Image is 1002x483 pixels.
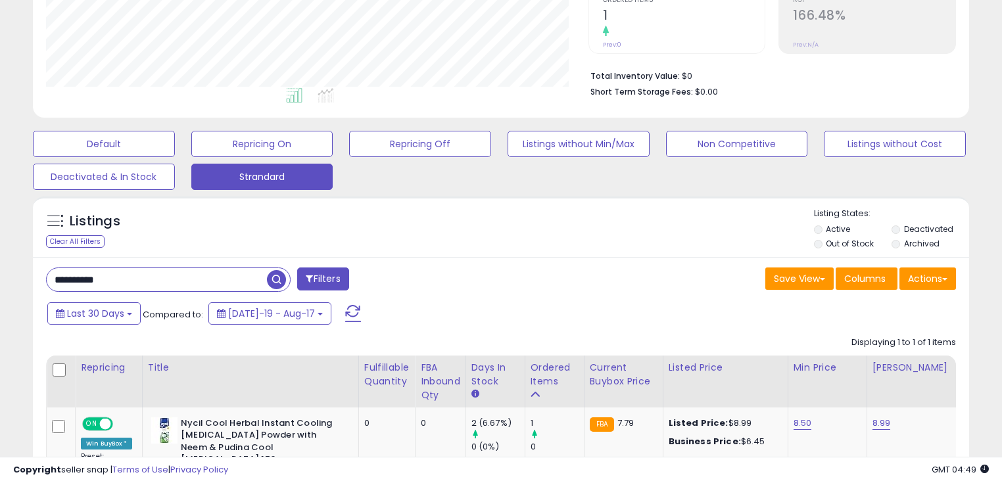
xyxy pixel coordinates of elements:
[81,438,132,449] div: Win BuyBox *
[794,361,861,375] div: Min Price
[590,67,946,83] li: $0
[471,388,479,400] small: Days In Stock.
[471,441,525,453] div: 0 (0%)
[47,302,141,325] button: Last 30 Days
[508,131,650,157] button: Listings without Min/Max
[872,361,951,375] div: [PERSON_NAME]
[669,435,741,448] b: Business Price:
[603,41,621,49] small: Prev: 0
[364,417,405,429] div: 0
[471,417,525,429] div: 2 (6.67%)
[349,131,491,157] button: Repricing Off
[111,418,132,429] span: OFF
[421,361,460,402] div: FBA inbound Qty
[851,336,956,349] div: Displaying 1 to 1 of 1 items
[932,463,989,476] span: 2025-09-17 04:49 GMT
[83,418,100,429] span: ON
[669,361,782,375] div: Listed Price
[70,212,120,231] h5: Listings
[531,417,584,429] div: 1
[904,238,940,249] label: Archived
[826,238,874,249] label: Out of Stock
[793,41,819,49] small: Prev: N/A
[836,267,897,290] button: Columns
[590,361,657,388] div: Current Buybox Price
[531,361,579,388] div: Ordered Items
[617,417,634,429] span: 7.79
[899,267,956,290] button: Actions
[191,131,333,157] button: Repricing On
[666,131,808,157] button: Non Competitive
[143,308,203,321] span: Compared to:
[695,85,718,98] span: $0.00
[421,417,456,429] div: 0
[112,463,168,476] a: Terms of Use
[13,464,228,476] div: seller snap | |
[590,70,680,81] b: Total Inventory Value:
[46,235,105,248] div: Clear All Filters
[824,131,966,157] button: Listings without Cost
[765,267,834,290] button: Save View
[33,131,175,157] button: Default
[208,302,331,325] button: [DATE]-19 - Aug-17
[794,417,812,430] a: 8.50
[814,208,970,220] p: Listing States:
[297,267,348,290] button: Filters
[603,8,765,26] h2: 1
[590,417,614,432] small: FBA
[669,417,728,429] b: Listed Price:
[793,8,955,26] h2: 166.48%
[531,441,584,453] div: 0
[67,307,124,320] span: Last 30 Days
[181,417,341,469] b: Nycil Cool Herbal Instant Cooling [MEDICAL_DATA] Powder with Neem & Pudina Cool [MEDICAL_DATA] 150g
[148,361,353,375] div: Title
[81,361,137,375] div: Repricing
[872,417,891,430] a: 8.99
[471,361,519,388] div: Days In Stock
[904,223,953,235] label: Deactivated
[669,417,778,429] div: $8.99
[669,436,778,448] div: $6.45
[228,307,315,320] span: [DATE]-19 - Aug-17
[33,164,175,190] button: Deactivated & In Stock
[151,417,178,444] img: 317a-NnIV0L._SL40_.jpg
[191,164,333,190] button: Strandard
[13,463,61,476] strong: Copyright
[590,86,693,97] b: Short Term Storage Fees:
[826,223,850,235] label: Active
[170,463,228,476] a: Privacy Policy
[364,361,410,388] div: Fulfillable Quantity
[844,272,886,285] span: Columns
